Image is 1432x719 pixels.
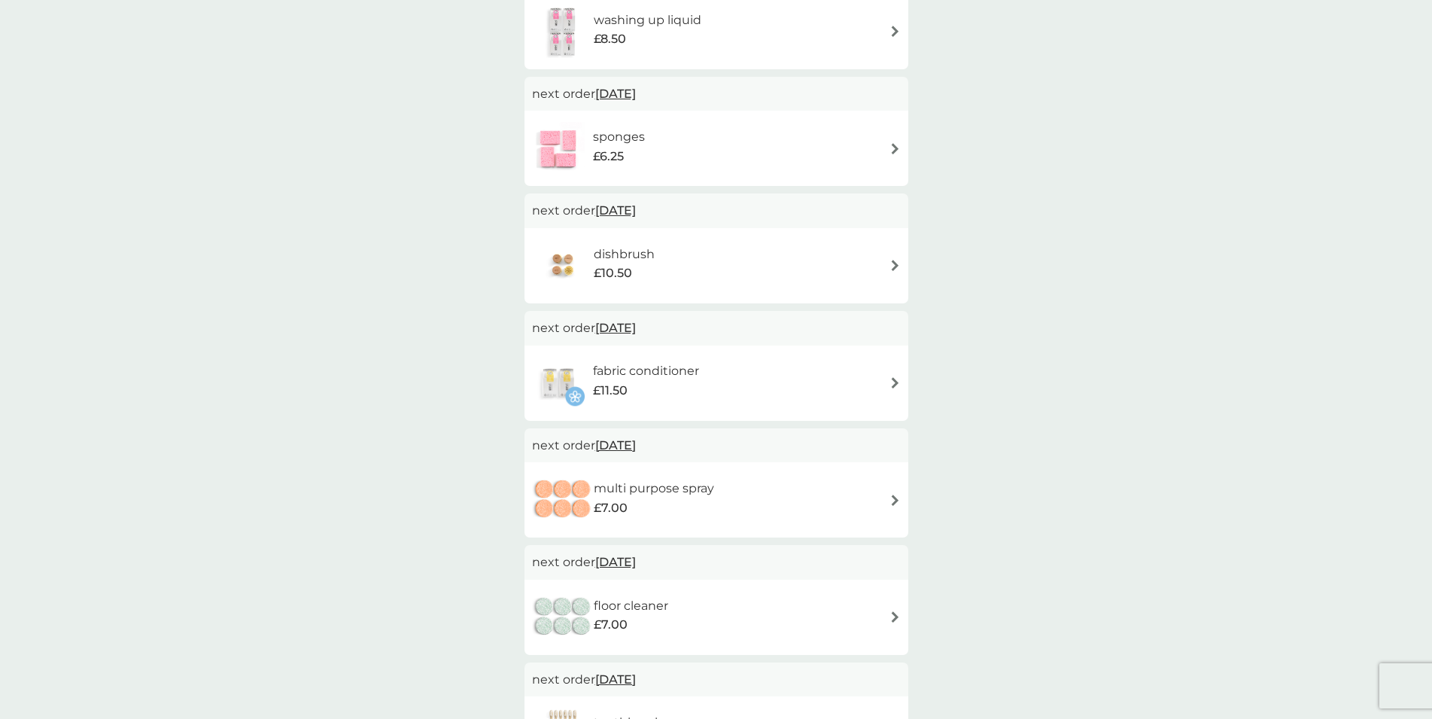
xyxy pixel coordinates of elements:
h6: multi purpose spray [594,479,714,498]
span: [DATE] [595,665,636,694]
p: next order [532,553,901,572]
span: [DATE] [595,79,636,108]
img: sponges [532,122,585,175]
span: £6.25 [593,147,624,166]
span: [DATE] [595,196,636,225]
img: arrow right [889,143,901,154]
img: floor cleaner [532,591,594,644]
img: arrow right [889,377,901,388]
span: [DATE] [595,313,636,343]
span: [DATE] [595,431,636,460]
h6: sponges [593,127,645,147]
img: dishbrush [532,239,594,292]
h6: washing up liquid [594,11,701,30]
img: fabric conditioner [532,357,585,410]
span: £8.50 [594,29,626,49]
span: £7.00 [594,498,628,518]
img: arrow right [889,495,901,506]
span: £7.00 [594,615,628,635]
p: next order [532,670,901,690]
img: washing up liquid [532,5,594,58]
p: next order [532,318,901,338]
img: arrow right [889,26,901,37]
span: £10.50 [594,264,632,283]
h6: fabric conditioner [593,361,699,381]
p: next order [532,436,901,455]
h6: dishbrush [594,245,655,264]
p: next order [532,201,901,221]
p: next order [532,84,901,104]
img: arrow right [889,611,901,623]
span: [DATE] [595,547,636,577]
img: multi purpose spray [532,474,594,526]
h6: floor cleaner [594,596,668,616]
span: £11.50 [593,381,628,401]
img: arrow right [889,260,901,271]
